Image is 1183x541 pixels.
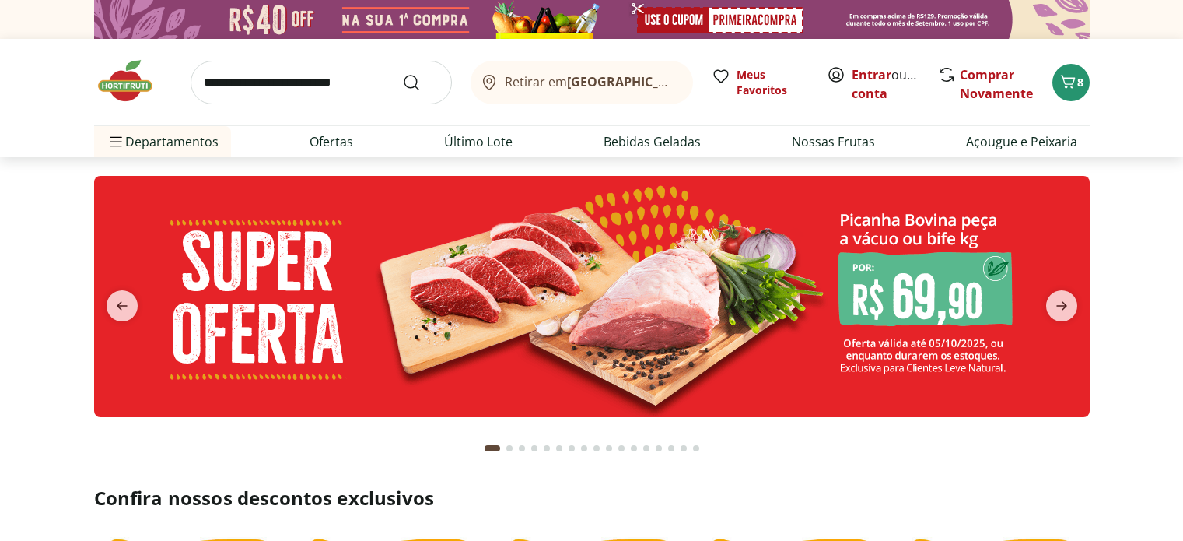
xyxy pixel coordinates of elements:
button: next [1034,290,1090,321]
button: Go to page 5 from fs-carousel [541,430,553,467]
span: Departamentos [107,123,219,160]
button: Menu [107,123,125,160]
button: Submit Search [402,73,439,92]
a: Açougue e Peixaria [966,132,1077,151]
img: Hortifruti [94,58,172,104]
a: Nossas Frutas [792,132,875,151]
a: Entrar [852,66,891,83]
span: 8 [1077,75,1083,90]
a: Criar conta [852,66,937,102]
button: Go to page 11 from fs-carousel [615,430,628,467]
button: Go to page 14 from fs-carousel [653,430,665,467]
button: previous [94,290,150,321]
button: Go to page 16 from fs-carousel [677,430,690,467]
a: Comprar Novamente [960,66,1033,102]
span: ou [852,65,921,103]
button: Go to page 8 from fs-carousel [578,430,590,467]
button: Carrinho [1052,64,1090,101]
button: Go to page 3 from fs-carousel [516,430,528,467]
a: Ofertas [310,132,353,151]
button: Go to page 7 from fs-carousel [565,430,578,467]
b: [GEOGRAPHIC_DATA]/[GEOGRAPHIC_DATA] [567,73,829,90]
button: Go to page 4 from fs-carousel [528,430,541,467]
a: Meus Favoritos [712,67,808,98]
img: super oferta [94,176,1090,417]
h2: Confira nossos descontos exclusivos [94,486,1090,511]
button: Go to page 17 from fs-carousel [690,430,702,467]
span: Retirar em [505,75,677,89]
button: Go to page 9 from fs-carousel [590,430,603,467]
span: Meus Favoritos [737,67,808,98]
button: Go to page 6 from fs-carousel [553,430,565,467]
button: Current page from fs-carousel [481,430,503,467]
a: Último Lote [444,132,513,151]
button: Go to page 12 from fs-carousel [628,430,640,467]
button: Go to page 15 from fs-carousel [665,430,677,467]
button: Go to page 13 from fs-carousel [640,430,653,467]
button: Retirar em[GEOGRAPHIC_DATA]/[GEOGRAPHIC_DATA] [471,61,693,104]
button: Go to page 10 from fs-carousel [603,430,615,467]
a: Bebidas Geladas [604,132,701,151]
input: search [191,61,452,104]
button: Go to page 2 from fs-carousel [503,430,516,467]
